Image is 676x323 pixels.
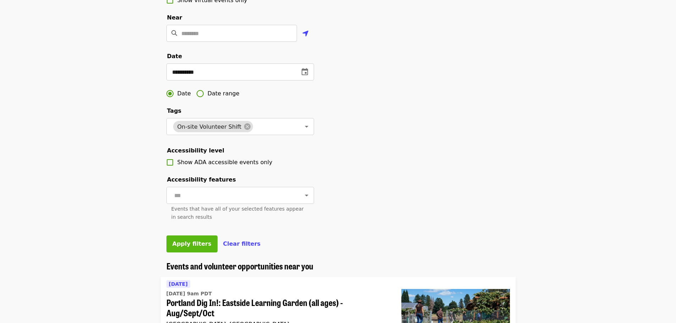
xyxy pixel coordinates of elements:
span: Date [177,89,191,98]
button: Open [302,122,312,132]
span: Show ADA accessible events only [177,159,273,166]
button: Use my location [297,26,314,43]
span: [DATE] [169,281,188,287]
span: Date range [208,89,240,98]
i: search icon [171,30,177,37]
span: Clear filters [223,240,261,247]
span: Date [167,53,182,60]
span: Tags [167,107,182,114]
button: change date [296,63,313,80]
span: Portland Dig In!: Eastside Learning Garden (all ages) - Aug/Sept/Oct [166,297,390,318]
button: Clear filters [223,240,261,248]
span: Accessibility level [167,147,224,154]
span: On-site Volunteer Shift [173,123,246,130]
button: Open [302,190,312,200]
div: On-site Volunteer Shift [173,121,253,132]
i: location-arrow icon [302,29,309,38]
span: Near [167,14,182,21]
span: Accessibility features [167,176,236,183]
input: Location [181,25,297,42]
button: Apply filters [166,235,218,252]
span: Events and volunteer opportunities near you [166,260,313,272]
span: Events that have all of your selected features appear in search results [171,206,304,220]
span: Apply filters [172,240,211,247]
time: [DATE] 9am PDT [166,290,212,297]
